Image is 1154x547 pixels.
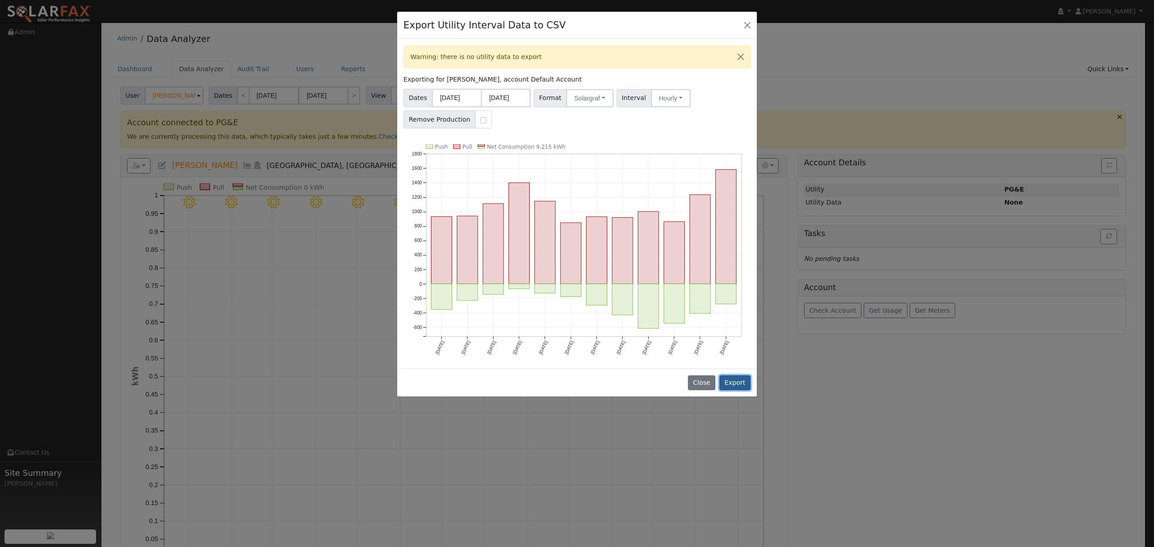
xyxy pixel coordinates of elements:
text: 200 [414,267,422,272]
rect: onclick="" [690,195,710,284]
div: Warning: there is no utility data to export [403,46,751,68]
rect: onclick="" [638,211,659,284]
button: Close [731,46,750,68]
rect: onclick="" [483,284,504,294]
text: -400 [413,310,422,315]
text: 1400 [412,180,422,185]
rect: onclick="" [457,284,478,301]
text: [DATE] [461,340,471,355]
text: 800 [414,224,422,229]
button: Export [719,375,751,391]
rect: onclick="" [664,284,685,324]
rect: onclick="" [483,204,504,284]
rect: onclick="" [560,223,581,284]
rect: onclick="" [509,183,530,284]
rect: onclick="" [716,169,737,284]
text: Pull [463,144,472,150]
text: [DATE] [512,340,522,355]
text: 1600 [412,166,422,171]
text: 1200 [412,195,422,200]
rect: onclick="" [560,284,581,296]
text: [DATE] [435,340,445,355]
rect: onclick="" [431,284,452,310]
text: Net Consumption 9,215 kWh [487,144,565,150]
text: [DATE] [590,340,600,355]
button: Close [741,18,754,31]
span: Remove Production [403,110,476,128]
span: Interval [617,89,651,107]
text: Push [435,144,448,150]
rect: onclick="" [690,284,710,314]
button: Solargraf [566,89,614,107]
button: Close [688,375,715,391]
h4: Export Utility Interval Data to CSV [403,18,566,32]
text: [DATE] [719,340,729,355]
rect: onclick="" [509,284,530,289]
rect: onclick="" [612,284,633,315]
text: 400 [414,253,422,258]
text: 600 [414,238,422,243]
rect: onclick="" [535,284,555,293]
rect: onclick="" [586,217,607,284]
text: -600 [413,325,422,330]
rect: onclick="" [586,284,607,305]
text: [DATE] [693,340,704,355]
text: [DATE] [616,340,626,355]
rect: onclick="" [638,284,659,328]
rect: onclick="" [612,218,633,284]
text: [DATE] [667,340,678,355]
rect: onclick="" [716,284,737,304]
label: Exporting for [PERSON_NAME], account Default Account [403,75,582,84]
text: [DATE] [641,340,652,355]
rect: onclick="" [457,216,478,284]
rect: onclick="" [431,217,452,284]
rect: onclick="" [664,222,685,284]
button: Hourly [651,89,691,107]
text: [DATE] [486,340,497,355]
text: 0 [420,282,422,287]
text: [DATE] [538,340,549,355]
span: Dates [403,89,432,107]
text: [DATE] [564,340,574,355]
text: -200 [413,296,422,301]
text: 1000 [412,209,422,214]
text: 1800 [412,151,422,156]
span: Format [534,89,567,107]
rect: onclick="" [535,201,555,284]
